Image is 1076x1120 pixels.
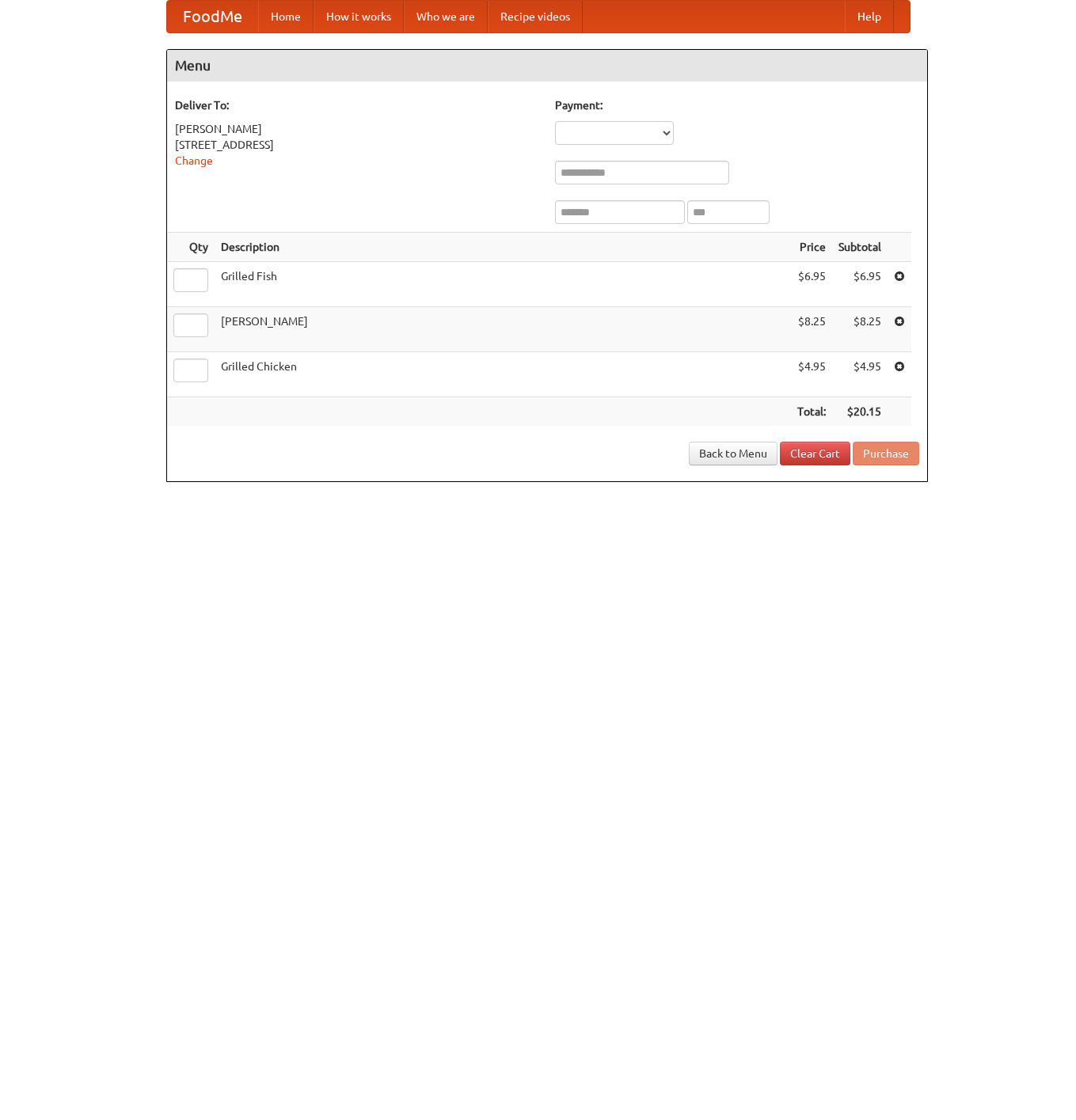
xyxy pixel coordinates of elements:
[845,1,894,32] a: Help
[175,97,539,113] h5: Deliver To:
[175,154,213,167] a: Change
[167,1,258,32] a: FoodMe
[404,1,488,32] a: Who we are
[832,397,888,427] th: $20.15
[488,1,583,32] a: Recipe videos
[791,233,832,262] th: Price
[555,97,919,113] h5: Payment:
[791,307,832,352] td: $8.25
[314,1,404,32] a: How it works
[832,307,888,352] td: $8.25
[832,262,888,307] td: $6.95
[791,262,832,307] td: $6.95
[175,137,539,153] div: [STREET_ADDRESS]
[258,1,314,32] a: Home
[780,442,850,465] a: Clear Cart
[791,352,832,397] td: $4.95
[832,352,888,397] td: $4.95
[853,442,919,465] button: Purchase
[215,352,791,397] td: Grilled Chicken
[791,397,832,427] th: Total:
[175,121,539,137] div: [PERSON_NAME]
[215,262,791,307] td: Grilled Fish
[215,307,791,352] td: [PERSON_NAME]
[215,233,791,262] th: Description
[832,233,888,262] th: Subtotal
[167,233,215,262] th: Qty
[167,50,927,82] h4: Menu
[689,442,778,465] a: Back to Menu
